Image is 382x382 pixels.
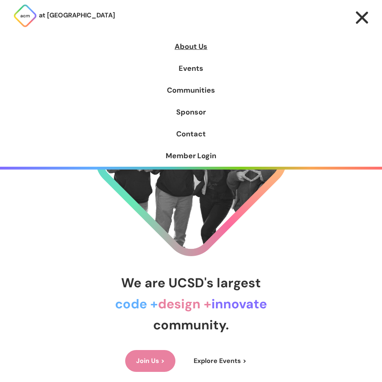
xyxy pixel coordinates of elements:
[121,274,261,291] span: We are UCSD's largest
[211,295,267,312] span: innovate
[13,4,115,28] a: at [GEOGRAPHIC_DATA]
[125,350,175,372] a: Join Us >
[153,316,229,333] span: community.
[13,4,37,28] img: ACM Logo
[115,295,158,312] span: code +
[183,350,257,372] a: Explore Events >
[39,10,115,21] p: at [GEOGRAPHIC_DATA]
[158,295,211,312] span: design +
